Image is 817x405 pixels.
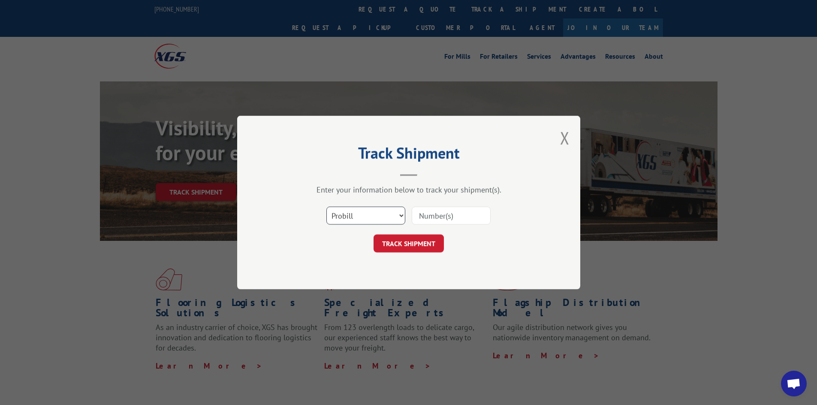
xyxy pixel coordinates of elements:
[412,207,491,225] input: Number(s)
[280,185,537,195] div: Enter your information below to track your shipment(s).
[280,147,537,163] h2: Track Shipment
[781,371,807,396] div: Open chat
[560,126,570,149] button: Close modal
[374,234,444,252] button: TRACK SHIPMENT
